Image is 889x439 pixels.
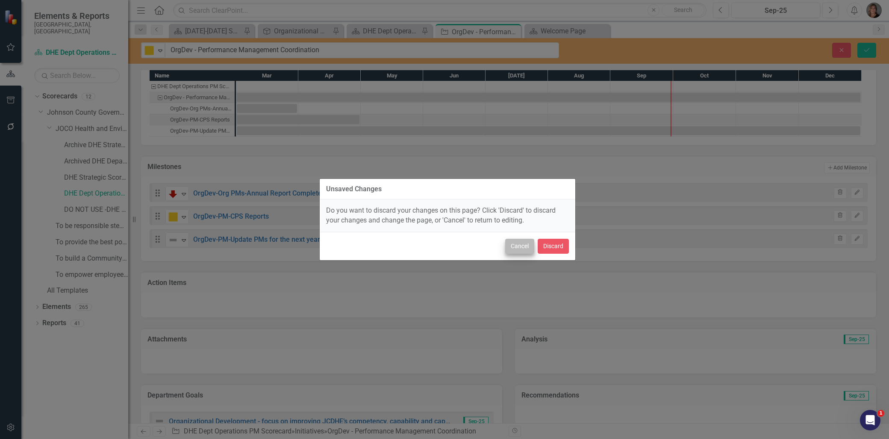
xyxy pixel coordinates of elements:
button: Discard [538,239,569,254]
span: 1 [877,410,884,417]
div: Unsaved Changes [326,185,382,193]
div: Do you want to discard your changes on this page? Click 'Discard' to discard your changes and cha... [320,199,575,232]
button: Cancel [505,239,534,254]
iframe: Intercom live chat [860,410,880,430]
